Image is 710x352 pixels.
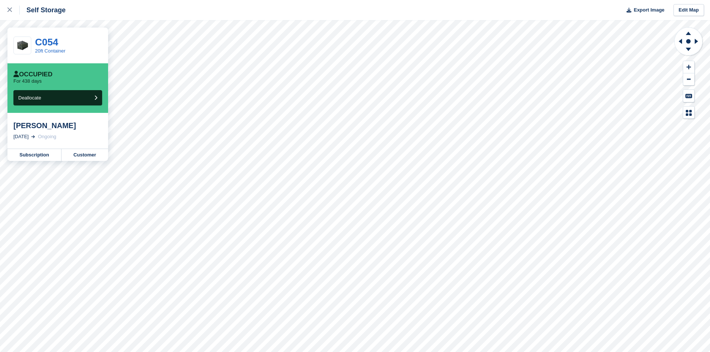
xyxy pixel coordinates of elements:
div: [DATE] [13,133,29,140]
a: Subscription [7,149,61,161]
span: Deallocate [18,95,41,101]
button: Zoom In [683,61,694,73]
a: Customer [61,149,108,161]
div: Occupied [13,71,53,78]
button: Keyboard Shortcuts [683,90,694,102]
button: Map Legend [683,107,694,119]
img: 20ft%20container%20flip.png [14,39,31,52]
p: For 438 days [13,78,42,84]
span: Export Image [634,6,664,14]
div: Ongoing [38,133,56,140]
div: Self Storage [20,6,66,15]
button: Export Image [622,4,665,16]
img: arrow-right-light-icn-cde0832a797a2874e46488d9cf13f60e5c3a73dbe684e267c42b8395dfbc2abf.svg [31,135,35,138]
a: 20ft Container [35,48,66,54]
button: Zoom Out [683,73,694,86]
a: C054 [35,37,58,48]
a: Edit Map [673,4,704,16]
button: Deallocate [13,90,102,105]
div: [PERSON_NAME] [13,121,102,130]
